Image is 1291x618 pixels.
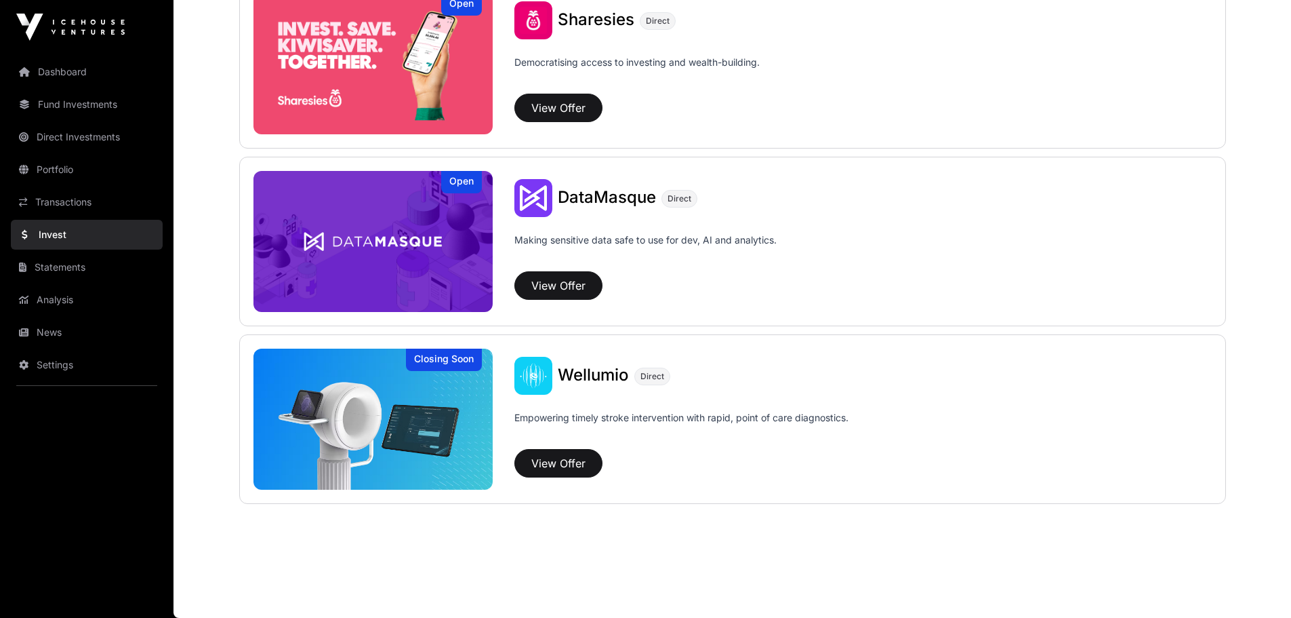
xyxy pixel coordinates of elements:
img: Icehouse Ventures Logo [16,14,125,41]
a: Sharesies [558,12,634,29]
span: Wellumio [558,365,629,385]
a: Fund Investments [11,90,163,119]
div: Open [441,171,482,193]
a: Statements [11,252,163,282]
a: Settings [11,350,163,380]
p: Empowering timely stroke intervention with rapid, point of care diagnostics. [514,411,848,444]
a: Portfolio [11,155,163,185]
a: Invest [11,220,163,250]
a: Wellumio [558,367,629,385]
a: Direct Investments [11,122,163,152]
button: View Offer [514,94,602,122]
img: Wellumio [253,349,493,490]
span: DataMasque [558,187,656,207]
div: Closing Soon [406,349,482,371]
a: Analysis [11,285,163,315]
p: Making sensitive data safe to use for dev, AI and analytics. [514,233,777,266]
p: Democratising access to investing and wealth-building. [514,56,760,88]
img: Sharesies [514,1,552,39]
img: DataMasque [253,171,493,312]
button: View Offer [514,271,602,300]
a: Dashboard [11,57,163,87]
span: Direct [646,16,670,26]
a: Transactions [11,187,163,217]
img: Wellumio [514,357,552,395]
button: View Offer [514,449,602,478]
img: DataMasque [514,179,552,217]
span: Sharesies [558,9,634,29]
a: News [11,317,163,347]
a: DataMasqueOpen [253,171,493,312]
span: Direct [640,371,664,382]
span: Direct [668,193,691,204]
a: WellumioClosing Soon [253,349,493,490]
a: DataMasque [558,189,656,207]
iframe: Chat Widget [1223,553,1291,618]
